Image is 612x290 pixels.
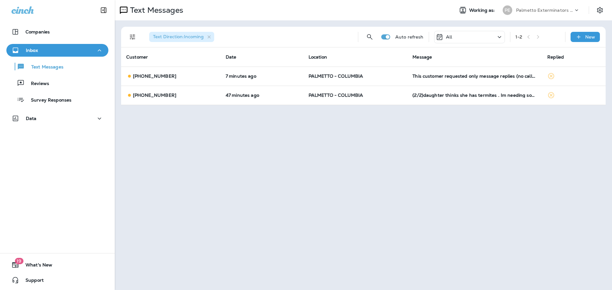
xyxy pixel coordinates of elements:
[446,34,452,39] p: All
[6,258,108,271] button: 19What's New
[26,116,37,121] p: Data
[6,76,108,90] button: Reviews
[363,31,376,43] button: Search Messages
[226,54,237,60] span: Date
[153,34,204,39] span: Text Direction : Incoming
[503,5,512,15] div: PE
[547,54,564,60] span: Replied
[6,60,108,73] button: Text Messages
[126,31,139,43] button: Filters
[126,54,148,60] span: Customer
[226,93,298,98] p: Sep 9, 2025 10:03 AM
[309,73,363,79] span: PALMETTO - COLUMBIA
[19,262,52,270] span: What's New
[226,74,298,79] p: Sep 9, 2025 10:43 AM
[6,25,108,38] button: Companies
[469,8,496,13] span: Working as:
[412,74,537,79] div: This customer requested only message replies (no calls). Reply here or respond via your LSA dashb...
[25,97,71,103] p: Survey Responses
[585,34,595,39] p: New
[6,93,108,106] button: Survey Responses
[516,8,573,13] p: Palmetto Exterminators LLC
[25,29,50,34] p: Companies
[25,64,63,70] p: Text Messages
[127,5,183,15] p: Text Messages
[25,81,49,87] p: Reviews
[412,93,537,98] div: (2/2)daughter thinks she has termites . Im needing someone to check it out. Please txt or email a...
[395,34,424,39] p: Auto refresh
[594,4,606,16] button: Settings
[133,93,176,98] p: [PHONE_NUMBER]
[309,92,363,98] span: PALMETTO - COLUMBIA
[412,54,432,60] span: Message
[95,4,113,17] button: Collapse Sidebar
[6,44,108,57] button: Inbox
[6,274,108,286] button: Support
[15,258,23,264] span: 19
[309,54,327,60] span: Location
[133,74,176,79] p: [PHONE_NUMBER]
[26,48,38,53] p: Inbox
[515,34,522,39] div: 1 - 2
[19,278,44,285] span: Support
[6,112,108,125] button: Data
[149,32,214,42] div: Text Direction:Incoming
